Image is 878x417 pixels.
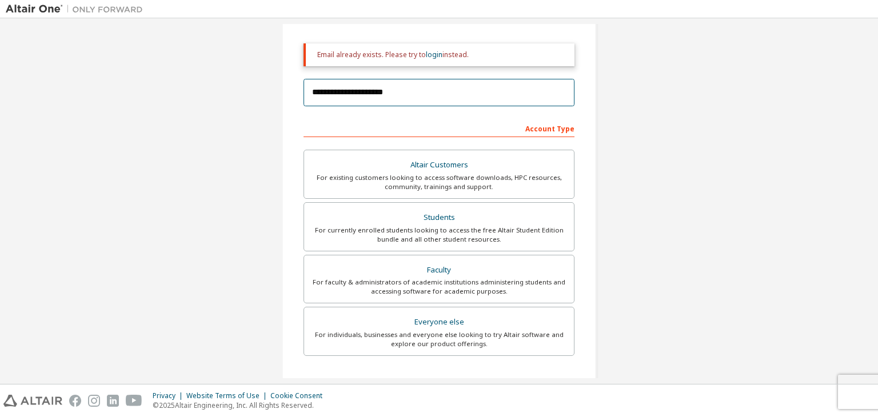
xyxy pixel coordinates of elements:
img: Altair One [6,3,149,15]
img: altair_logo.svg [3,395,62,407]
img: linkedin.svg [107,395,119,407]
div: Altair Customers [311,157,567,173]
div: Privacy [153,391,186,400]
p: © 2025 Altair Engineering, Inc. All Rights Reserved. [153,400,329,410]
img: youtube.svg [126,395,142,407]
div: Students [311,210,567,226]
div: For existing customers looking to access software downloads, HPC resources, community, trainings ... [311,173,567,191]
div: Website Terms of Use [186,391,270,400]
img: facebook.svg [69,395,81,407]
div: Email already exists. Please try to instead. [317,50,565,59]
div: For currently enrolled students looking to access the free Altair Student Edition bundle and all ... [311,226,567,244]
div: Account Type [304,119,574,137]
div: Everyone else [311,314,567,330]
div: Faculty [311,262,567,278]
div: For faculty & administrators of academic institutions administering students and accessing softwa... [311,278,567,296]
img: instagram.svg [88,395,100,407]
div: Cookie Consent [270,391,329,400]
div: Your Profile [304,373,574,391]
div: For individuals, businesses and everyone else looking to try Altair software and explore our prod... [311,330,567,348]
a: login [426,50,442,59]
